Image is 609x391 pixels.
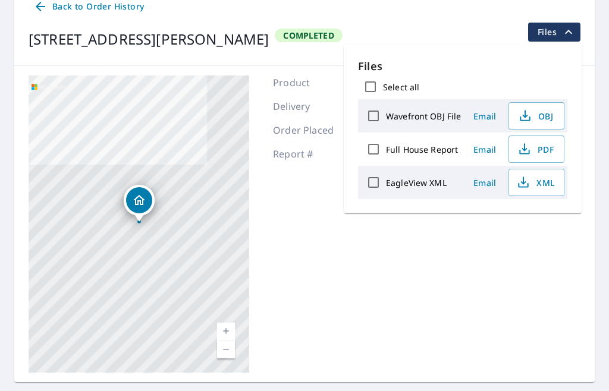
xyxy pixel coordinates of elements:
[466,174,504,192] button: Email
[528,23,580,42] button: filesDropdownBtn-66887041
[466,140,504,159] button: Email
[276,30,341,41] span: Completed
[273,147,344,161] p: Report #
[516,109,554,123] span: OBJ
[516,142,554,156] span: PDF
[508,135,564,163] button: PDF
[386,144,458,155] label: Full House Report
[470,177,499,188] span: Email
[358,58,567,74] p: Files
[124,185,155,222] div: Dropped pin, building 1, Residential property, 12808 Woodward Blvd Cleveland, OH 44125
[29,29,269,50] div: [STREET_ADDRESS][PERSON_NAME]
[386,111,461,122] label: Wavefront OBJ File
[466,107,504,125] button: Email
[508,169,564,196] button: XML
[516,175,554,190] span: XML
[273,99,344,113] p: Delivery
[538,25,576,39] span: Files
[470,111,499,122] span: Email
[217,323,235,340] a: Current Level 17, Zoom In
[217,340,235,358] a: Current Level 17, Zoom Out
[508,102,564,130] button: OBJ
[273,75,344,90] p: Product
[386,177,447,188] label: EagleView XML
[383,81,419,93] label: Select all
[273,123,344,137] p: Order Placed
[470,144,499,155] span: Email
